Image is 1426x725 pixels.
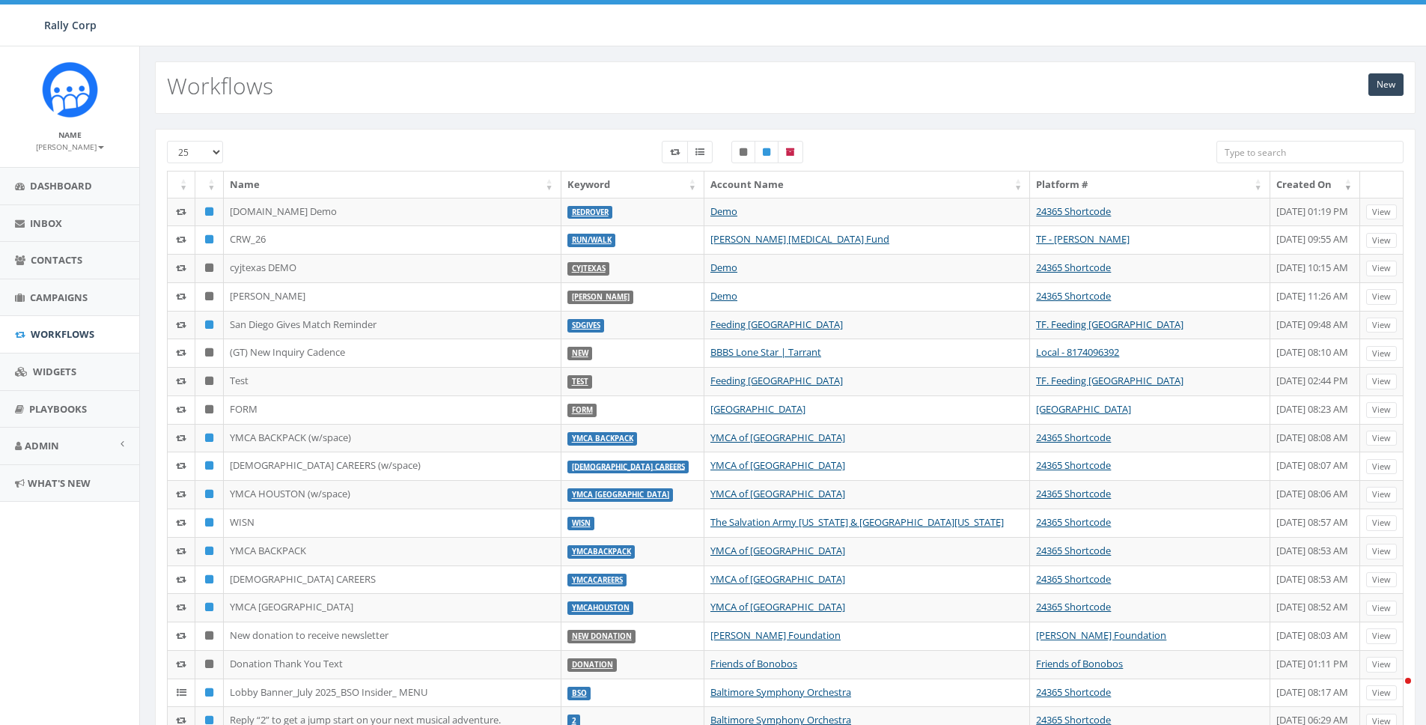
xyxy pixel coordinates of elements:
span: Admin [25,439,59,452]
th: Account Name: activate to sort column ascending [704,172,1030,198]
td: [DATE] 10:15 AM [1270,254,1360,282]
a: View [1366,544,1397,559]
i: Published [205,546,213,556]
i: Published [205,715,213,725]
a: Local - 8174096392 [1036,345,1119,359]
span: What's New [28,476,91,490]
a: TF. Feeding [GEOGRAPHIC_DATA] [1036,318,1183,331]
i: Published [205,602,213,612]
span: Widgets [33,365,76,378]
td: [DATE] 09:55 AM [1270,225,1360,254]
td: YMCA [GEOGRAPHIC_DATA] [224,593,561,622]
td: CRW_26 [224,225,561,254]
td: [DATE] 01:11 PM [1270,650,1360,679]
a: 24365 Shortcode [1036,572,1111,586]
a: 24365 Shortcode [1036,515,1111,529]
i: Published [205,518,213,527]
label: Unpublished [731,141,755,163]
td: [DATE] 08:08 AM [1270,424,1360,452]
td: WISN [224,509,561,537]
span: Dashboard [30,179,92,192]
a: View [1366,628,1397,644]
td: [DATE] 08:52 AM [1270,593,1360,622]
a: REDROVER [572,207,609,217]
a: Test [572,377,588,386]
a: 24365 Shortcode [1036,204,1111,218]
th: : activate to sort column ascending [168,172,195,198]
i: Unpublished [205,404,213,414]
a: YMCA of [GEOGRAPHIC_DATA] [710,600,845,613]
a: RUN/WALK [572,235,612,245]
a: View [1366,601,1397,616]
a: YMCA of [GEOGRAPHIC_DATA] [710,544,845,557]
td: [DATE] 08:07 AM [1270,452,1360,480]
a: [PERSON_NAME] Foundation [710,628,841,642]
th: Created On: activate to sort column ascending [1270,172,1360,198]
a: WISN [572,518,591,528]
a: Feeding [GEOGRAPHIC_DATA] [710,318,843,331]
td: [DATE] 08:53 AM [1270,537,1360,565]
td: New donation to receive newsletter [224,622,561,650]
a: 24365 Shortcode [1036,544,1111,557]
i: Unpublished [205,659,213,669]
td: Donation Thank You Text [224,650,561,679]
small: Name [58,130,82,140]
i: Unpublished [205,631,213,640]
a: YMCAHOUSTON [572,603,630,613]
td: [DEMOGRAPHIC_DATA] CAREERS [224,565,561,594]
td: [DATE] 08:10 AM [1270,339,1360,367]
td: cyjtexas DEMO [224,254,561,282]
i: Published [205,688,213,697]
i: Unpublished [205,348,213,357]
a: [PERSON_NAME] [572,292,630,302]
i: Published [205,234,213,244]
th: : activate to sort column ascending [195,172,223,198]
a: new donation [572,631,632,641]
a: View [1366,374,1397,389]
a: 24365 Shortcode [1036,289,1111,303]
td: San Diego Gives Match Reminder [224,311,561,339]
span: Inbox [30,216,62,230]
td: [DATE] 02:44 PM [1270,367,1360,395]
a: YMCA of [GEOGRAPHIC_DATA] [710,572,845,586]
a: Friends of Bonobos [710,657,797,670]
label: Archived [778,141,803,163]
span: Rally Corp [44,18,97,32]
a: View [1366,289,1397,305]
a: New [572,348,588,358]
a: [DEMOGRAPHIC_DATA] CAREERS [572,461,685,471]
a: YMCA of [GEOGRAPHIC_DATA] [710,431,845,444]
a: SDGIVES [572,321,600,330]
span: Contacts [31,253,82,267]
a: TF - [PERSON_NAME] [1036,232,1130,246]
a: YMCA of [GEOGRAPHIC_DATA] [710,487,845,500]
td: [DATE] 08:23 AM [1270,395,1360,424]
td: [DATE] 09:48 AM [1270,311,1360,339]
i: Unpublished [205,263,213,273]
td: [DEMOGRAPHIC_DATA] CAREERS (w/space) [224,452,561,480]
a: [PERSON_NAME] [MEDICAL_DATA] Fund [710,232,889,246]
a: YMCA of [GEOGRAPHIC_DATA] [710,458,845,472]
label: Published [755,141,778,163]
a: Demo [710,261,737,274]
a: 24365 Shortcode [1036,685,1111,699]
a: 24365 Shortcode [1036,261,1111,274]
td: Test [224,367,561,395]
a: View [1366,318,1397,333]
th: Name: activate to sort column ascending [224,172,561,198]
a: Baltimore Symphony Orchestra [710,685,851,699]
a: YMCA [GEOGRAPHIC_DATA] [572,490,669,500]
i: Published [205,207,213,216]
a: View [1366,402,1397,418]
td: YMCA BACKPACK (w/space) [224,424,561,452]
th: Platform #: activate to sort column ascending [1030,172,1270,198]
a: BBBS Lone Star | Tarrant [710,345,821,359]
td: [DATE] 08:53 AM [1270,565,1360,594]
a: Donation [572,660,613,670]
i: Published [205,433,213,443]
a: Demo [710,204,737,218]
td: [DATE] 08:57 AM [1270,509,1360,537]
a: Feeding [GEOGRAPHIC_DATA] [710,374,843,387]
a: YMCACAREERS [572,575,623,585]
a: The Salvation Army [US_STATE] & [GEOGRAPHIC_DATA][US_STATE] [710,515,1004,529]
